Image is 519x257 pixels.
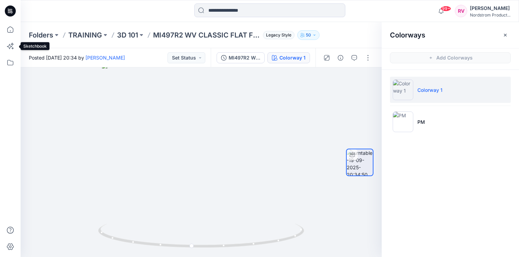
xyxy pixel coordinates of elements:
img: turntable-19-09-2025-20:34:50 [347,149,373,175]
div: [PERSON_NAME] [470,4,510,12]
span: 99+ [441,6,451,11]
a: Folders [29,30,53,40]
span: Legacy Style [263,31,295,39]
button: Legacy Style [260,30,295,40]
img: Colorway 1 [393,79,413,100]
button: Details [335,52,346,63]
a: TRAINING [68,30,102,40]
div: Colorway 1 [279,54,305,62]
p: MI497R2 WV CLASSIC FLAT FRONT RV [153,30,260,40]
button: 50 [297,30,320,40]
span: Posted [DATE] 20:34 by [29,54,125,61]
img: eyJhbGciOiJIUzI1NiIsImtpZCI6IjAiLCJzbHQiOiJzZXMiLCJ0eXAiOiJKV1QifQ.eyJkYXRhIjp7InR5cGUiOiJzdG9yYW... [102,63,300,257]
p: Colorway 1 [417,86,442,94]
div: Nordstrom Product... [470,12,510,18]
a: 3D 101 [117,30,138,40]
h2: Colorways [390,31,425,39]
p: 50 [306,31,311,39]
p: PM [417,118,425,126]
div: MI497R2 WV CLASSIC FLAT FRONT [229,54,260,62]
div: RV [455,5,467,17]
img: PM [393,111,413,132]
a: [PERSON_NAME] [85,55,125,61]
button: MI497R2 WV CLASSIC FLAT FRONT [217,52,265,63]
button: Colorway 1 [267,52,310,63]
